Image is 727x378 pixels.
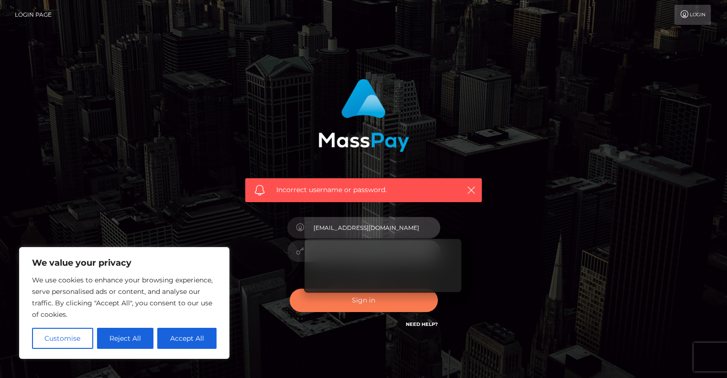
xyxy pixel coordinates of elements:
span: Incorrect username or password. [276,185,451,195]
p: We use cookies to enhance your browsing experience, serve personalised ads or content, and analys... [32,274,217,320]
p: We value your privacy [32,257,217,269]
input: Username... [304,217,440,238]
a: Login Page [15,5,52,25]
button: Customise [32,328,93,349]
button: Reject All [97,328,154,349]
img: MassPay Login [318,79,409,152]
a: Login [674,5,711,25]
button: Accept All [157,328,217,349]
a: Need Help? [406,321,438,327]
div: We value your privacy [19,247,229,359]
button: Sign in [290,289,438,312]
